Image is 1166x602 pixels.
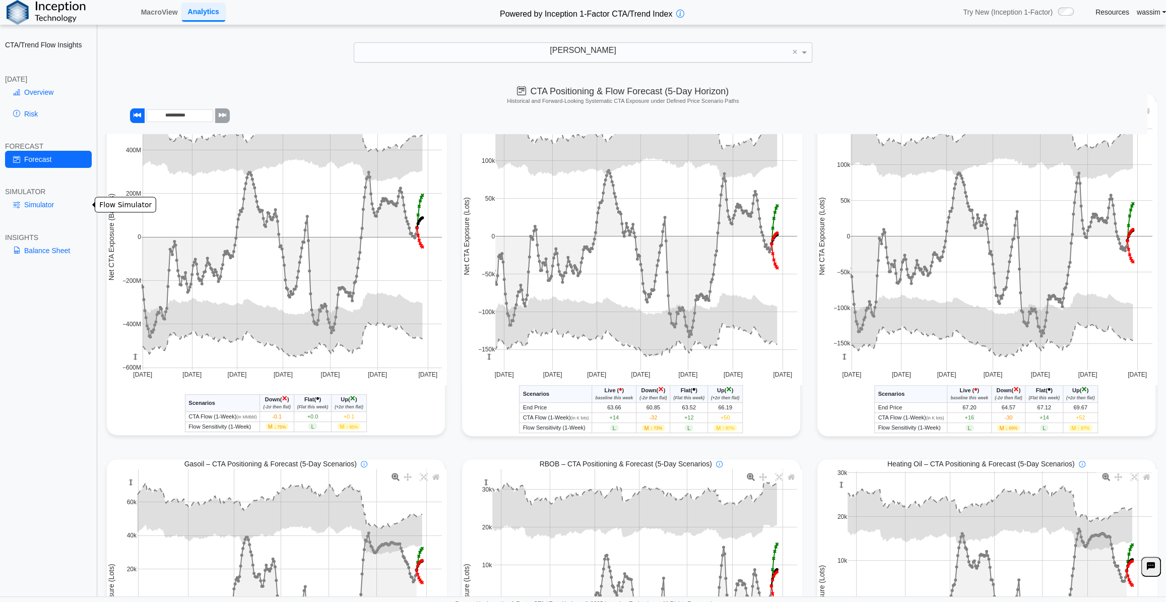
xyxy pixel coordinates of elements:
[1076,414,1085,420] span: +52
[1063,402,1097,412] td: 69.67
[274,425,286,430] span: ↓ 75%
[1025,402,1063,412] td: 67.12
[717,387,725,393] span: Up
[658,384,664,394] span: ×
[162,110,198,122] input: Date
[5,40,92,49] h2: CTA/Trend Flow Insights
[792,47,798,56] span: ×
[5,105,92,123] a: Risk
[1025,386,1063,402] th: ( )
[726,384,732,394] span: ×
[104,98,1141,104] h5: Historical and Forward-Looking Systematic CTA Exposure under Defined Price Scenario Paths
[650,426,662,431] span: ↓ 73%
[721,414,730,420] span: +50
[609,414,619,420] span: +14
[875,386,947,402] th: Scenarios
[680,387,690,393] span: Flat
[692,384,695,394] span: •
[963,8,1053,17] span: Try New (Inception 1-Factor)
[5,142,92,151] div: FORECAST
[714,425,737,431] span: M
[636,386,670,402] th: ( )
[316,393,319,403] span: •
[260,395,294,411] th: ( )
[1035,387,1046,393] span: Flat
[496,5,676,20] h2: Powered by Inception 1-Factor CTA/Trend Index
[707,402,742,412] td: 66.19
[570,415,589,420] span: (in K lots)
[1013,384,1019,394] span: ×
[878,404,902,410] span: End Price
[308,423,316,430] span: L
[995,395,1022,400] i: (-2σ then flat)
[265,396,280,402] span: Down
[1063,386,1097,402] th: ( )
[996,387,1011,393] span: Down
[607,404,621,410] span: 63.66
[641,387,656,393] span: Down
[991,386,1025,402] th: ( )
[711,395,739,400] i: (+2σ then flat)
[5,233,92,242] div: INSIGHTS
[685,425,693,431] span: L
[878,425,940,431] span: Flow Sensitivity (1-Week)
[684,414,694,420] span: +12
[636,402,670,412] td: 60.85
[338,423,361,430] span: M
[619,384,622,394] span: •
[950,395,988,400] i: baseline this week
[1066,395,1094,400] i: (+2σ then flat)
[1069,425,1092,431] span: M
[346,425,358,430] span: ↑ 85%
[639,395,667,400] i: (-2σ then flat)
[185,395,260,411] th: Scenarios
[272,413,282,419] span: -0.1
[5,196,92,213] a: Simulator
[1048,384,1051,394] span: •
[1028,395,1059,400] i: (Flat this week)
[604,387,624,393] span: Live ( )
[959,387,979,393] span: Live ( )
[523,404,547,410] span: End Price
[962,404,977,410] span: 67.20
[1040,425,1048,431] span: L
[95,197,156,213] div: Flow Simulator
[878,414,944,420] span: CTA Flow (1-Week)
[350,393,355,403] span: ×
[550,46,616,54] span: [PERSON_NAME]
[707,386,742,402] th: ( )
[5,75,92,84] div: [DATE]
[673,395,704,400] i: (Flat this week)
[595,395,633,400] i: baseline this week
[344,413,355,419] span: +0.1
[5,242,92,259] a: Balance Sheet
[670,402,707,412] td: 63.52
[926,415,944,420] span: (in K lots)
[263,404,290,409] i: (-2σ then flat)
[974,384,977,394] span: •
[1077,426,1089,431] span: ↑ 87%
[965,425,974,431] span: L
[341,396,348,402] span: Up
[523,414,589,420] span: CTA Flow (1-Week)
[791,43,799,62] span: Clear value
[722,426,734,431] span: ↑ 87%
[540,459,712,468] span: RBOB – CTA Positioning & Forecast (5-Day Scenarios)
[188,413,256,419] span: CTA Flow (1-Week)
[294,395,331,411] th: ( )
[520,386,592,402] th: Scenarios
[332,395,366,411] th: ( )
[5,84,92,101] a: Overview
[1004,414,1012,420] span: -30
[236,414,256,419] span: (in MMbbl)
[716,461,723,467] img: info-icon.svg
[335,404,363,409] i: (+2σ then flat)
[184,459,357,468] span: Gasoil – CTA Positioning & Forecast (5-Day Scenarios)
[641,425,665,431] span: M
[517,86,729,96] span: CTA Positioning & Flow Forecast (5-Day Horizon)
[5,187,92,196] div: SIMULATOR
[188,424,251,430] span: Flow Sensitivity (1-Week)
[1005,426,1017,431] span: ↓ 69%
[182,3,225,22] a: Analytics
[964,414,974,420] span: +16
